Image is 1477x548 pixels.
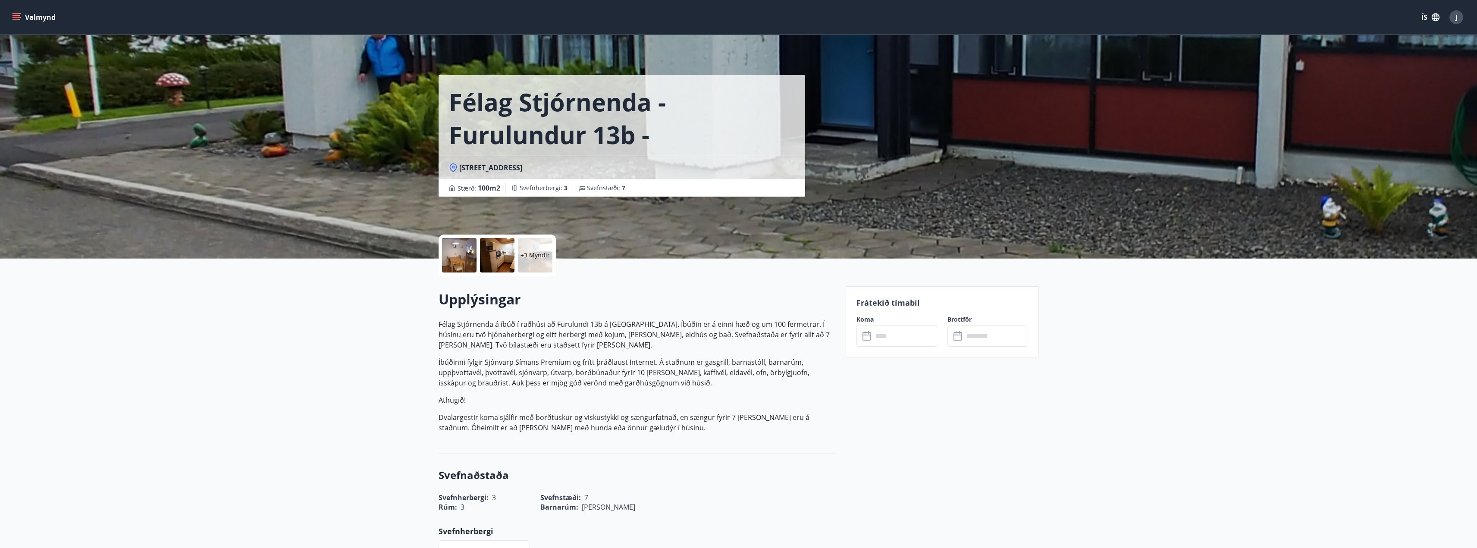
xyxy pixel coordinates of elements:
button: menu [10,9,59,25]
span: Svefnherbergi : [520,184,568,192]
p: Svefnherbergi [439,526,835,537]
span: Barnarúm : [540,502,578,512]
span: 3 [461,502,464,512]
span: Stærð : [458,183,500,193]
p: Félag Stjórnenda á íbúð í raðhúsi að Furulundi 13b á [GEOGRAPHIC_DATA]. Íbúðin er á einni hæð og ... [439,319,835,350]
p: Athugið! [439,395,835,405]
span: 3 [564,184,568,192]
p: Íbúðinni fylgir Sjónvarp Símans Premíum og frítt þráðlaust Internet. Á staðnum er gasgrill, barna... [439,357,835,388]
span: J [1455,13,1458,22]
button: ÍS [1417,9,1444,25]
span: 100 m2 [478,183,500,193]
p: Frátekið tímabil [856,297,1028,308]
p: Dvalargestir koma sjálfir með borðtuskur og viskustykki og sængurfatnað, en sængur fyrir 7 [PERSO... [439,412,835,433]
span: Svefnstæði : [587,184,625,192]
label: Koma [856,315,937,324]
span: Rúm : [439,502,457,512]
span: [PERSON_NAME] [582,502,635,512]
h3: Svefnaðstaða [439,468,835,482]
p: +3 Myndir [521,251,550,260]
h1: Félag Stjórnenda - Furulundur 13b - [GEOGRAPHIC_DATA] [449,85,795,151]
button: J [1446,7,1467,28]
h2: Upplýsingar [439,290,835,309]
span: 7 [622,184,625,192]
label: Brottför [947,315,1028,324]
span: [STREET_ADDRESS] [459,163,522,172]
